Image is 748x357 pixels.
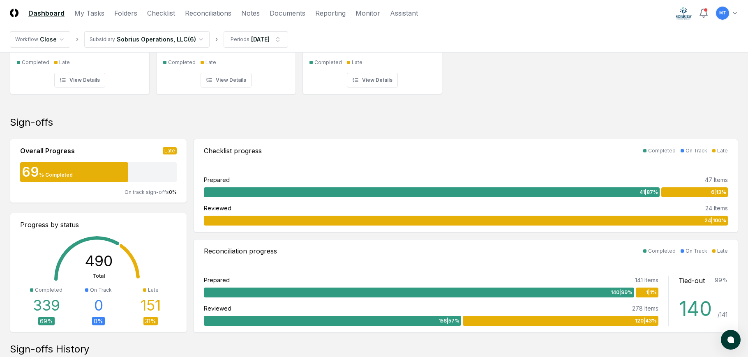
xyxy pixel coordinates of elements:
a: Notes [241,8,260,18]
div: 47 Items [705,175,728,184]
a: Assistant [390,8,418,18]
span: 1 | 1 % [646,289,657,296]
img: Sobrius logo [676,7,692,20]
div: Overall Progress [20,146,75,156]
div: Completed [168,59,196,66]
div: Tied-out [679,276,705,286]
div: 24 Items [705,204,728,212]
span: 24 | 100 % [704,217,726,224]
div: On Track [686,247,707,255]
div: % Completed [39,171,73,179]
div: Subsidiary [90,36,115,43]
div: Completed [22,59,49,66]
span: 6 | 13 % [711,189,726,196]
span: 41 | 87 % [639,189,658,196]
div: 31 % [143,317,158,325]
div: [DATE] [251,35,270,44]
div: 339 [33,297,60,313]
span: On track sign-offs [125,189,169,195]
button: View Details [54,73,105,88]
button: MT [715,6,730,21]
div: Reviewed [204,204,231,212]
div: Prepared [204,276,230,284]
div: 69 % [38,317,55,325]
div: Late [717,247,728,255]
a: Folders [114,8,137,18]
div: Reviewed [204,304,231,313]
div: On Track [686,147,707,154]
div: 69 [20,166,39,179]
div: 278 Items [632,304,658,313]
span: 140 | 99 % [611,289,633,296]
div: Late [59,59,70,66]
button: Periods[DATE] [224,31,288,48]
div: Late [148,286,159,294]
span: 158 | 57 % [439,317,459,325]
div: Reconciliation progress [204,246,277,256]
span: MT [719,10,726,16]
a: Checklist progressCompletedOn TrackLatePrepared47 Items41|87%6|13%Reviewed24 Items24|100% [194,139,738,233]
a: Monitor [356,8,380,18]
div: Completed [35,286,62,294]
a: Documents [270,8,305,18]
div: Checklist progress [204,146,262,156]
img: Logo [10,9,18,17]
div: / 141 [718,310,727,319]
div: 140 [679,299,718,319]
a: Reconciliation progressCompletedOn TrackLatePrepared141 Items140|99%1|1%Reviewed278 Items158|57%1... [194,239,738,333]
button: View Details [201,73,252,88]
button: atlas-launcher [721,330,741,350]
a: Reconciliations [185,8,231,18]
button: View Details [347,73,398,88]
div: Late [352,59,362,66]
a: Dashboard [28,8,65,18]
div: 141 Items [635,276,658,284]
span: 0 % [169,189,177,195]
div: Prepared [204,175,230,184]
div: Workflow [15,36,38,43]
div: Late [163,147,177,154]
div: Completed [314,59,342,66]
div: 151 [141,297,161,313]
a: Reporting [315,8,346,18]
div: 99 % [715,276,728,286]
div: Sign-offs History [10,343,738,356]
div: Sign-offs [10,116,738,129]
span: 120 | 43 % [635,317,657,325]
div: Completed [648,147,676,154]
div: Late [205,59,216,66]
div: Progress by status [20,220,177,230]
div: Late [717,147,728,154]
a: Checklist [147,8,175,18]
div: Completed [648,247,676,255]
div: Periods [231,36,249,43]
nav: breadcrumb [10,31,288,48]
a: My Tasks [74,8,104,18]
